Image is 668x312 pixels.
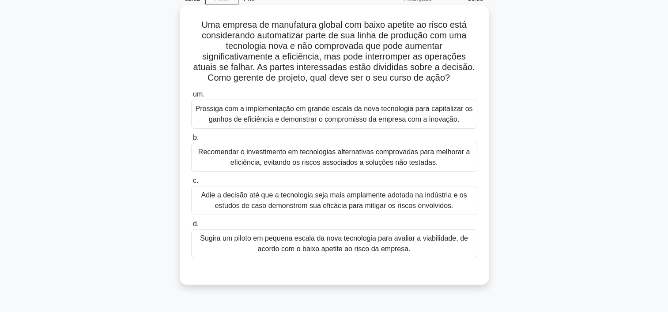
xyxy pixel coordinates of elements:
div: Sugira um piloto em pequena escala da nova tecnologia para avaliar a viabilidade, de acordo com o... [191,229,477,258]
span: c. [193,177,198,184]
div: Prossiga com a implementação em grande escala da nova tecnologia para capitalizar os ganhos de ef... [191,100,477,129]
div: Recomendar o investimento em tecnologias alternativas comprovadas para melhorar a eficiência, evi... [191,143,477,172]
div: Adie a decisão até que a tecnologia seja mais amplamente adotada na indústria e os estudos de cas... [191,186,477,215]
span: b. [193,134,199,141]
span: d. [193,220,199,227]
font: Uma empresa de manufatura global com baixo apetite ao risco está considerando automatizar parte d... [193,20,475,82]
span: um. [193,90,205,98]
